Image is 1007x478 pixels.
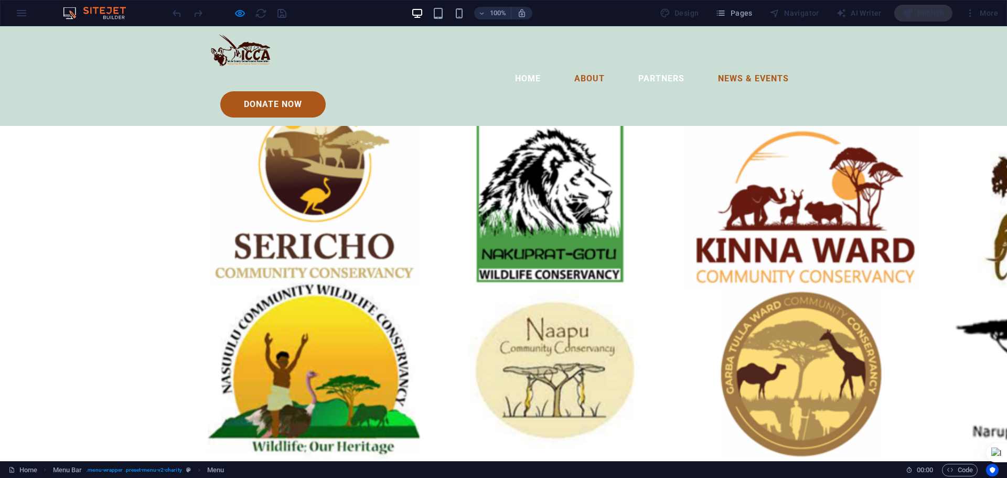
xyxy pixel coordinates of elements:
button: 100% [474,7,511,19]
span: Click to select. Double-click to edit [207,464,224,476]
span: : [924,466,926,474]
div: Design (Ctrl+Alt+Y) [656,5,703,22]
button: Code [942,464,978,476]
span: 00 00 [917,464,933,476]
a: Donate Now [220,65,326,91]
h6: Session time [906,464,934,476]
img: Editor Logo [60,7,139,19]
span: Code [947,464,973,476]
a: Partners [630,40,693,65]
button: Pages [711,5,756,22]
button: Usercentrics [986,464,999,476]
i: This element is a customizable preset [186,467,191,473]
span: Pages [715,8,752,18]
a: News & Events [710,40,797,65]
h6: 100% [490,7,507,19]
img: icca.community [210,8,271,40]
nav: breadcrumb [53,464,224,476]
span: . menu-wrapper .preset-menu-v2-charity [86,464,181,476]
a: Click to cancel selection. Double-click to open Pages [8,464,37,476]
span: Click to select. Double-click to edit [53,464,82,476]
a: Home [507,40,549,65]
a: About [566,40,613,65]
